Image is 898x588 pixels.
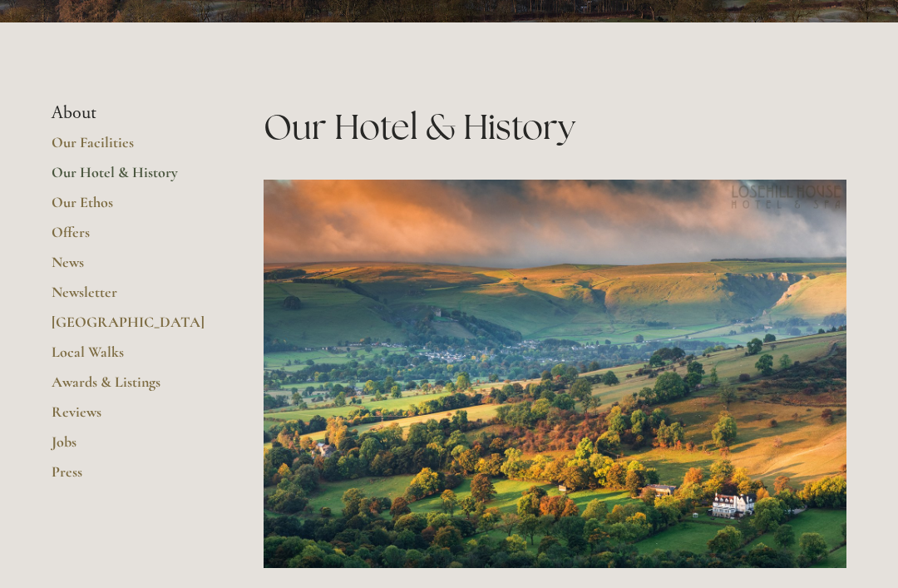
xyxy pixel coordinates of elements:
a: News [52,253,210,283]
a: Our Ethos [52,193,210,223]
a: Our Facilities [52,133,210,163]
li: About [52,102,210,124]
a: [GEOGRAPHIC_DATA] [52,313,210,343]
a: Press [52,462,210,492]
a: Awards & Listings [52,373,210,403]
a: Jobs [52,432,210,462]
a: Offers [52,223,210,253]
a: Reviews [52,403,210,432]
a: Our Hotel & History [52,163,210,193]
a: Local Walks [52,343,210,373]
h1: Our Hotel & History [264,102,846,151]
a: Newsletter [52,283,210,313]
